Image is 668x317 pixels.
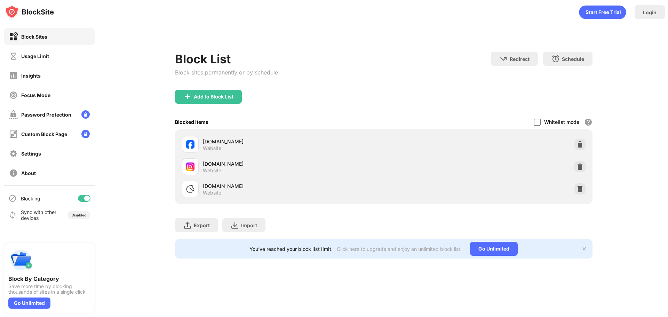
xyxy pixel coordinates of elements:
img: favicons [186,185,194,193]
div: Custom Block Page [21,131,67,137]
div: Focus Mode [21,92,50,98]
img: insights-off.svg [9,71,18,80]
div: Blocked Items [175,119,208,125]
div: Go Unlimited [8,298,50,309]
div: Whitelist mode [544,119,579,125]
img: x-button.svg [581,246,587,252]
div: [DOMAIN_NAME] [203,160,384,167]
div: Import [241,222,257,228]
div: Add to Block List [194,94,233,100]
div: You’ve reached your block list limit. [249,246,333,252]
div: About [21,170,36,176]
img: customize-block-page-off.svg [9,130,18,138]
img: sync-icon.svg [8,211,17,219]
img: push-categories.svg [8,247,33,272]
div: Block sites permanently or by schedule [175,69,278,76]
div: Insights [21,73,41,79]
div: Save more time by blocking thousands of sites in a single click [8,284,90,295]
div: Website [203,145,221,151]
img: favicons [186,163,194,171]
img: time-usage-off.svg [9,52,18,61]
div: Usage Limit [21,53,49,59]
div: Sync with other devices [21,209,57,221]
div: Block Sites [21,34,47,40]
img: favicons [186,140,194,149]
img: password-protection-off.svg [9,110,18,119]
img: blocking-icon.svg [8,194,17,203]
div: Click here to upgrade and enjoy an unlimited block list. [337,246,462,252]
div: Export [194,222,210,228]
div: Website [203,190,221,196]
div: Settings [21,151,41,157]
img: logo-blocksite.svg [5,5,54,19]
div: Redirect [510,56,530,62]
img: lock-menu.svg [81,110,90,119]
div: Blocking [21,196,40,201]
img: lock-menu.svg [81,130,90,138]
img: block-on.svg [9,32,18,41]
img: settings-off.svg [9,149,18,158]
div: animation [579,5,626,19]
div: Block List [175,52,278,66]
div: Password Protection [21,112,71,118]
div: Schedule [562,56,584,62]
div: Disabled [72,213,86,217]
img: about-off.svg [9,169,18,177]
div: Block By Category [8,275,90,282]
div: Login [643,9,657,15]
div: [DOMAIN_NAME] [203,182,384,190]
img: focus-off.svg [9,91,18,100]
div: [DOMAIN_NAME] [203,138,384,145]
div: Go Unlimited [470,242,518,256]
div: Website [203,167,221,174]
